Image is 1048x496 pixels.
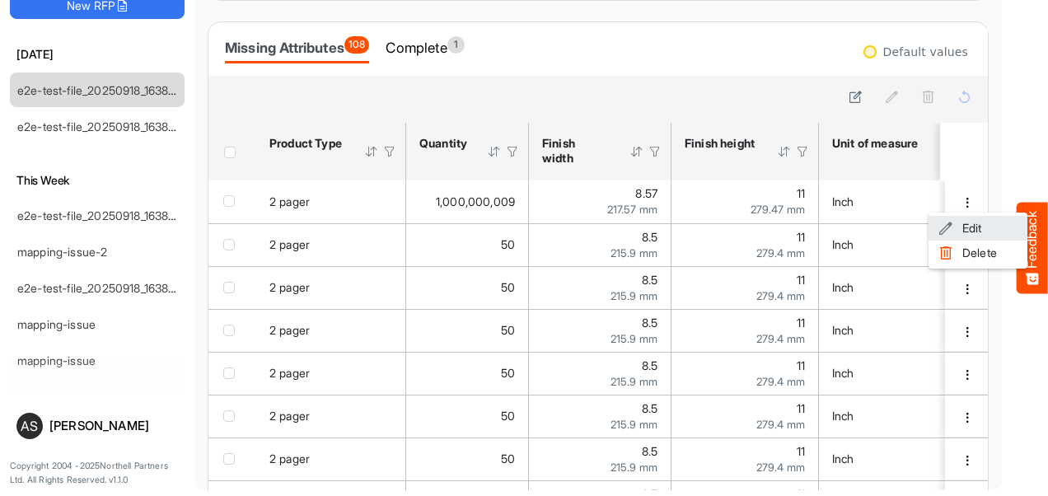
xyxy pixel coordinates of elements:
td: 0531c11f-1a44-444b-8559-0b6368d02851 is template cell Column Header [945,438,991,480]
td: 11.00257654 is template cell Column Header httpsnorthellcomontologiesmapping-rulesmeasurementhasf... [671,180,819,223]
span: 1,000,000,009 [436,194,515,208]
span: 8.5 [642,273,657,287]
h6: This Week [10,171,185,190]
div: Quantity [419,136,466,151]
a: e2e-test-file_20250918_163829 (1) [17,208,196,222]
p: Copyright 2004 - 2025 Northell Partners Ltd. All Rights Reserved. v 1.1.0 [10,459,185,488]
span: 279.4 mm [756,375,805,388]
span: 217.57 mm [607,203,657,216]
td: checkbox [208,180,256,223]
span: 11 [797,444,805,458]
li: Delete [929,241,1027,265]
td: Inch is template cell Column Header httpsnorthellcomontologiesmapping-rulesmeasurementhasunitofme... [819,438,983,480]
span: Inch [832,194,854,208]
a: e2e-test-file_20250918_163829 (1) (2) [17,83,213,97]
span: 2 pager [269,237,310,251]
a: e2e-test-file_20250918_163829 (1) (2) [17,119,213,133]
div: Finish width [542,136,608,166]
td: Inch is template cell Column Header httpsnorthellcomontologiesmapping-rulesmeasurementhasunitofme... [819,309,983,352]
li: Edit [929,216,1027,241]
span: 215.9 mm [611,461,657,474]
td: 50 is template cell Column Header httpsnorthellcomontologiesmapping-rulesorderhasquantity [406,223,529,266]
span: 50 [501,237,515,251]
span: 215.9 mm [611,418,657,431]
td: 11 is template cell Column Header httpsnorthellcomontologiesmapping-rulesmeasurementhasfinishsize... [671,223,819,266]
span: 8.57 [635,186,657,200]
a: mapping-issue [17,353,96,367]
td: 8.5 is template cell Column Header httpsnorthellcomontologiesmapping-rulesmeasurementhasfinishsiz... [529,352,671,395]
span: 50 [501,323,515,337]
td: Inch is template cell Column Header httpsnorthellcomontologiesmapping-rulesmeasurementhasunitofme... [819,395,983,438]
td: 2 pager is template cell Column Header httpsnorthellcomontologiesmapping-rulesproducthasproducttype [256,309,406,352]
td: 2 pager is template cell Column Header httpsnorthellcomontologiesmapping-rulesproducthasproducttype [256,223,406,266]
td: fcecb0f1-bd4f-4bb6-a087-0de64c14e653 is template cell Column Header [945,180,991,223]
td: 50 is template cell Column Header httpsnorthellcomontologiesmapping-rulesorderhasquantity [406,309,529,352]
span: 8.5 [642,230,657,244]
span: 8.5 [642,401,657,415]
div: [PERSON_NAME] [49,419,178,432]
td: 50 is template cell Column Header httpsnorthellcomontologiesmapping-rulesorderhasquantity [406,266,529,309]
td: 1000000009 is template cell Column Header httpsnorthellcomontologiesmapping-rulesorderhasquantity [406,180,529,223]
td: 11 is template cell Column Header httpsnorthellcomontologiesmapping-rulesmeasurementhasfinishsize... [671,395,819,438]
div: Complete [386,36,464,59]
span: 11 [797,316,805,330]
td: 50 is template cell Column Header httpsnorthellcomontologiesmapping-rulesorderhasquantity [406,395,529,438]
td: 11 is template cell Column Header httpsnorthellcomontologiesmapping-rulesmeasurementhasfinishsize... [671,438,819,480]
td: 8.56565 is template cell Column Header httpsnorthellcomontologiesmapping-rulesmeasurementhasfinis... [529,180,671,223]
span: 11 [797,401,805,415]
span: 11 [797,358,805,372]
td: 11 is template cell Column Header httpsnorthellcomontologiesmapping-rulesmeasurementhasfinishsize... [671,352,819,395]
td: 2 pager is template cell Column Header httpsnorthellcomontologiesmapping-rulesproducthasproducttype [256,395,406,438]
span: AS [21,419,38,433]
td: 11 is template cell Column Header httpsnorthellcomontologiesmapping-rulesmeasurementhasfinishsize... [671,266,819,309]
span: 2 pager [269,409,310,423]
td: checkbox [208,395,256,438]
span: Inch [832,323,854,337]
td: checkbox [208,266,256,309]
td: checkbox [208,223,256,266]
span: 2 pager [269,452,310,466]
td: 8.5 is template cell Column Header httpsnorthellcomontologiesmapping-rulesmeasurementhasfinishsiz... [529,223,671,266]
button: dropdownbutton [958,409,976,426]
td: checkbox [208,438,256,480]
div: Filter Icon [382,144,397,159]
div: Filter Icon [505,144,520,159]
th: Header checkbox [208,123,256,180]
span: 2 pager [269,366,310,380]
td: Inch is template cell Column Header httpsnorthellcomontologiesmapping-rulesmeasurementhasunitofme... [819,180,983,223]
td: 2 pager is template cell Column Header httpsnorthellcomontologiesmapping-rulesproducthasproducttype [256,438,406,480]
span: 279.4 mm [756,289,805,302]
td: 8.5 is template cell Column Header httpsnorthellcomontologiesmapping-rulesmeasurementhasfinishsiz... [529,266,671,309]
td: c381d621-3007-4f25-9589-612f1c5d2da0 is template cell Column Header [945,352,991,395]
span: 50 [501,280,515,294]
button: Feedback [1017,203,1048,294]
td: 2 pager is template cell Column Header httpsnorthellcomontologiesmapping-rulesproducthasproducttype [256,266,406,309]
h6: [DATE] [10,45,185,63]
span: 8.5 [642,316,657,330]
span: 2 pager [269,323,310,337]
button: dropdownbutton [958,194,976,211]
td: 11 is template cell Column Header httpsnorthellcomontologiesmapping-rulesmeasurementhasfinishsize... [671,309,819,352]
span: Inch [832,409,854,423]
span: Inch [832,280,854,294]
span: 11 [797,230,805,244]
span: 215.9 mm [611,375,657,388]
td: 50 is template cell Column Header httpsnorthellcomontologiesmapping-rulesorderhasquantity [406,438,529,480]
span: 279.4 mm [756,418,805,431]
td: 2 pager is template cell Column Header httpsnorthellcomontologiesmapping-rulesproducthasproducttype [256,180,406,223]
span: 279.4 mm [756,332,805,345]
td: 8.5 is template cell Column Header httpsnorthellcomontologiesmapping-rulesmeasurementhasfinishsiz... [529,438,671,480]
span: Inch [832,237,854,251]
td: Inch is template cell Column Header httpsnorthellcomontologiesmapping-rulesmeasurementhasunitofme... [819,223,983,266]
a: mapping-issue [17,317,96,331]
div: Filter Icon [795,144,810,159]
td: 2 pager is template cell Column Header httpsnorthellcomontologiesmapping-rulesproducthasproducttype [256,352,406,395]
span: 215.9 mm [611,289,657,302]
div: Product Type [269,136,343,151]
span: 11 [797,186,805,200]
span: 2 pager [269,194,310,208]
td: 7864e1de-d3d5-44f8-85bf-654ba811e762 is template cell Column Header [945,395,991,438]
span: 215.9 mm [611,332,657,345]
td: checkbox [208,309,256,352]
span: 279.4 mm [756,246,805,260]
